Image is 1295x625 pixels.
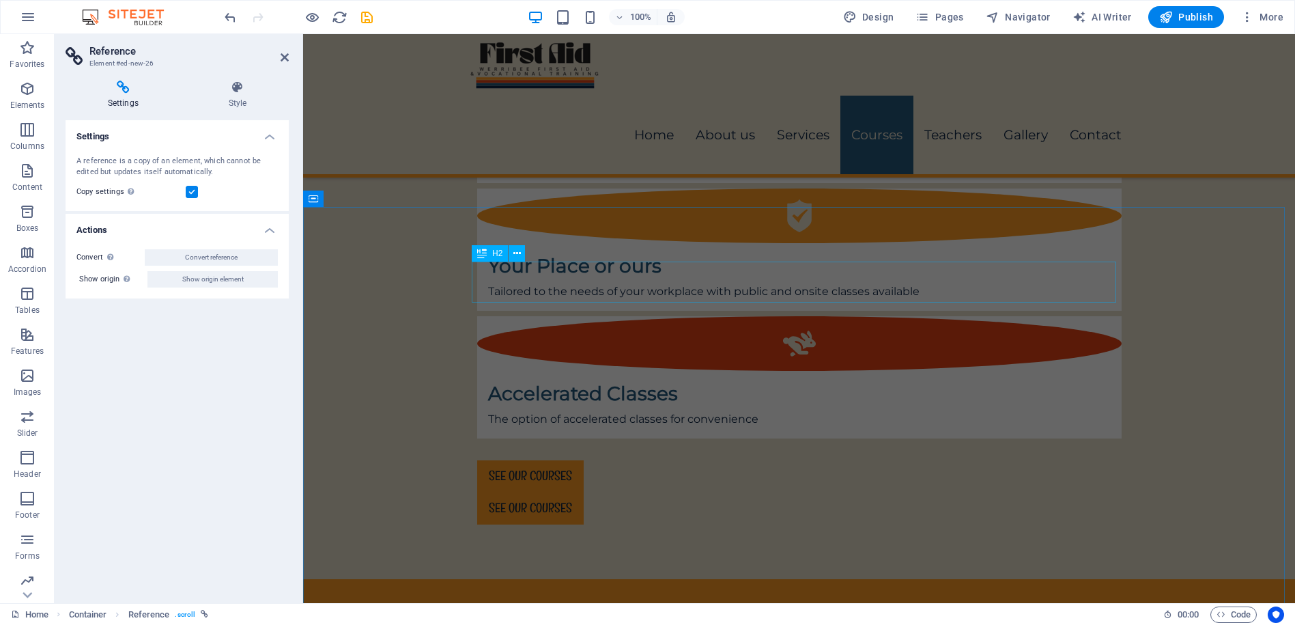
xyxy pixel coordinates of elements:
label: Copy settings [76,184,186,200]
h6: 100% [629,9,651,25]
a: Click to cancel selection. Double-click to open Pages [11,607,48,623]
span: Design [843,10,894,24]
span: More [1240,10,1283,24]
p: Header [14,469,41,480]
p: Features [11,346,44,357]
span: . scroll [175,607,195,623]
span: AI Writer [1072,10,1132,24]
button: reload [331,9,347,25]
span: Click to select. Double-click to edit [69,607,107,623]
button: 100% [609,9,657,25]
p: Forms [15,551,40,561]
span: 00 00 [1178,607,1199,623]
nav: breadcrumb [69,607,209,623]
span: H2 [492,249,502,258]
button: undo [222,9,238,25]
button: save [358,9,375,25]
button: Convert reference [145,249,278,266]
div: A reference is a copy of an element, which cannot be edited but updates itself automatically. [76,156,278,178]
p: Slider [17,428,38,439]
i: This element is linked [201,611,208,618]
label: Show origin [79,271,147,288]
i: Undo: Add element (Ctrl+Z) [223,10,238,25]
img: Editor Logo [79,9,181,25]
p: Boxes [16,223,39,234]
i: On resize automatically adjust zoom level to fit chosen device. [665,11,677,23]
span: : [1187,609,1189,620]
span: Pages [915,10,963,24]
h4: Settings [66,120,289,145]
button: Navigator [980,6,1056,28]
span: Show origin element [182,271,244,288]
p: Elements [10,100,45,111]
button: Design [838,6,900,28]
h6: Session time [1163,607,1199,623]
h4: Settings [66,81,186,109]
i: Save (Ctrl+S) [359,10,375,25]
button: Show origin element [147,271,278,288]
h2: Reference [89,45,289,57]
p: Columns [10,141,44,152]
button: Pages [910,6,969,28]
div: Design (Ctrl+Alt+Y) [838,6,900,28]
span: Code [1216,607,1251,623]
button: Publish [1148,6,1224,28]
p: Footer [15,510,40,520]
h4: Style [186,81,289,109]
p: Accordion [8,264,46,275]
p: Favorites [10,59,44,70]
h4: Actions [66,214,289,238]
h3: Element #ed-new-26 [89,57,261,70]
button: More [1235,6,1289,28]
span: Navigator [986,10,1051,24]
p: Tables [15,305,40,316]
button: Usercentrics [1268,607,1284,623]
p: Images [14,387,42,398]
span: Click to select. Double-click to edit [128,607,170,623]
button: Code [1210,607,1257,623]
i: Reload page [332,10,347,25]
button: AI Writer [1067,6,1137,28]
label: Convert [76,249,145,266]
span: Publish [1159,10,1213,24]
p: Content [12,182,42,193]
span: Convert reference [185,249,238,266]
button: Click here to leave preview mode and continue editing [304,9,320,25]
